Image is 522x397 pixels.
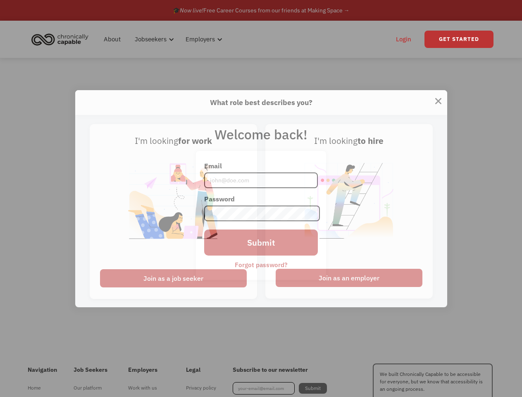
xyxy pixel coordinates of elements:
div: Employers [181,26,225,53]
div: Jobseekers [135,34,167,44]
a: I'm lookingfor workJoin as a job seeker [90,124,257,299]
div: I'm looking [100,134,247,148]
a: I'm lookingto hireJoin as an employer [265,124,433,299]
a: About [99,26,126,53]
div: Employers [186,34,215,44]
a: home [29,30,95,48]
strong: What role best describes you? [210,98,312,107]
strong: to hire [358,135,384,146]
div: Join as an employer [276,269,422,287]
div: I'm looking [276,134,422,148]
a: Get Started [424,31,493,48]
div: Join as a job seeker [100,269,247,287]
img: Chronically Capable logo [29,30,91,48]
strong: for work [178,135,212,146]
a: Login [391,26,416,53]
img: Chronically Capable Personalized Job Matching [122,148,225,265]
div: Jobseekers [130,26,176,53]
